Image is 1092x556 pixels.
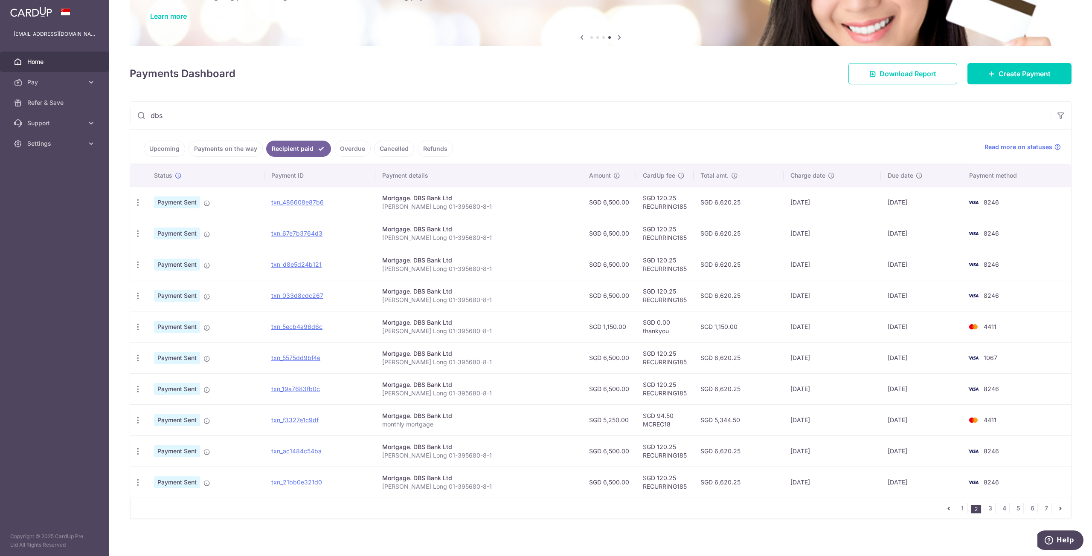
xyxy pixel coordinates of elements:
[694,187,784,218] td: SGD 6,620.25
[784,187,881,218] td: [DATE]
[965,446,982,456] img: Bank Card
[965,291,982,301] img: Bank Card
[374,141,414,157] a: Cancelled
[636,311,694,342] td: SGD 0.00 thankyou
[636,404,694,435] td: SGD 94.50 MCREC18
[784,311,881,342] td: [DATE]
[944,498,1071,519] nav: pager
[382,225,575,233] div: Mortgage. DBS Bank Ltd
[154,196,200,208] span: Payment Sent
[27,119,84,127] span: Support
[382,327,575,335] p: [PERSON_NAME] Long 01-395680-8-1
[965,322,982,332] img: Bank Card
[27,58,84,66] span: Home
[984,354,997,361] span: 1067
[382,296,575,304] p: [PERSON_NAME] Long 01-395680-8-1
[14,30,96,38] p: [EMAIL_ADDRESS][DOMAIN_NAME]
[154,476,200,488] span: Payment Sent
[271,447,322,455] a: txn_ac1484c54ba
[984,261,999,268] span: 8246
[1027,503,1037,513] a: 6
[784,435,881,467] td: [DATE]
[694,435,784,467] td: SGD 6,620.25
[790,171,825,180] span: Charge date
[264,164,375,187] th: Payment ID
[271,478,322,486] a: txn_21bb0e321d0
[643,171,675,180] span: CardUp fee
[965,197,982,207] img: Bank Card
[848,63,957,84] a: Download Report
[382,443,575,451] div: Mortgage. DBS Bank Ltd
[881,187,962,218] td: [DATE]
[965,384,982,394] img: Bank Card
[271,261,322,268] a: txn_d8e5d24b121
[382,349,575,358] div: Mortgage. DBS Bank Ltd
[984,292,999,299] span: 8246
[984,385,999,392] span: 8246
[582,311,636,342] td: SGD 1,150.00
[957,503,967,513] a: 1
[784,280,881,311] td: [DATE]
[582,187,636,218] td: SGD 6,500.00
[382,420,575,429] p: monthly mortgage
[382,482,575,491] p: [PERSON_NAME] Long 01-395680-8-1
[382,233,575,242] p: [PERSON_NAME] Long 01-395680-8-1
[382,389,575,398] p: [PERSON_NAME] Long 01-395680-8-1
[27,78,84,86] span: Pay
[962,164,1071,187] th: Payment method
[154,445,200,457] span: Payment Sent
[700,171,729,180] span: Total amt.
[150,12,187,20] a: Learn more
[130,102,1051,129] input: Search by recipient name, payment id or reference
[154,352,200,364] span: Payment Sent
[881,404,962,435] td: [DATE]
[154,414,200,426] span: Payment Sent
[382,451,575,460] p: [PERSON_NAME] Long 01-395680-8-1
[888,171,913,180] span: Due date
[130,66,235,81] h4: Payments Dashboard
[984,323,996,330] span: 4411
[965,415,982,425] img: Bank Card
[418,141,453,157] a: Refunds
[636,342,694,373] td: SGD 120.25 RECURRING185
[965,228,982,239] img: Bank Card
[881,435,962,467] td: [DATE]
[582,467,636,498] td: SGD 6,500.00
[984,199,999,206] span: 8246
[154,321,200,333] span: Payment Sent
[334,141,371,157] a: Overdue
[881,373,962,404] td: [DATE]
[271,199,324,206] a: txn_486608e87b6
[154,228,200,239] span: Payment Sent
[999,69,1051,79] span: Create Payment
[271,292,323,299] a: txn_033d8cdc267
[382,380,575,389] div: Mortgage. DBS Bank Ltd
[1037,530,1083,552] iframe: Opens a widget where you can find more information
[582,404,636,435] td: SGD 5,250.00
[154,383,200,395] span: Payment Sent
[985,503,995,513] a: 3
[382,265,575,273] p: [PERSON_NAME] Long 01-395680-8-1
[636,373,694,404] td: SGD 120.25 RECURRING185
[582,280,636,311] td: SGD 6,500.00
[985,143,1052,151] span: Read more on statuses
[636,280,694,311] td: SGD 120.25 RECURRING185
[271,416,319,423] a: txn_f3327e1c9df
[154,290,200,302] span: Payment Sent
[382,474,575,482] div: Mortgage. DBS Bank Ltd
[382,194,575,202] div: Mortgage. DBS Bank Ltd
[984,478,999,486] span: 8246
[382,358,575,366] p: [PERSON_NAME] Long 01-395680-8-1
[881,467,962,498] td: [DATE]
[784,467,881,498] td: [DATE]
[144,141,185,157] a: Upcoming
[636,249,694,280] td: SGD 120.25 RECURRING185
[154,171,172,180] span: Status
[694,404,784,435] td: SGD 5,344.50
[582,249,636,280] td: SGD 6,500.00
[271,354,320,361] a: txn_5575dd9bf4e
[266,141,331,157] a: Recipient paid
[984,416,996,423] span: 4411
[971,505,982,513] li: 2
